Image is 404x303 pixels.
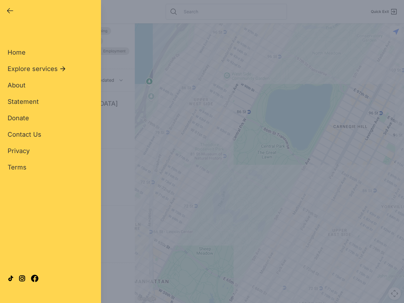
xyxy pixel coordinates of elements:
[8,114,29,122] a: Donate
[8,163,27,171] span: Terms
[8,64,67,73] button: Explore services
[8,146,30,155] a: Privacy
[8,130,41,139] a: Contact Us
[8,114,29,122] span: Donate
[8,97,39,106] a: Statement
[8,98,39,105] span: Statement
[8,81,26,89] span: About
[8,131,41,138] span: Contact Us
[8,48,26,57] a: Home
[8,163,27,172] a: Terms
[8,64,58,73] span: Explore services
[8,81,26,90] a: About
[8,49,26,56] span: Home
